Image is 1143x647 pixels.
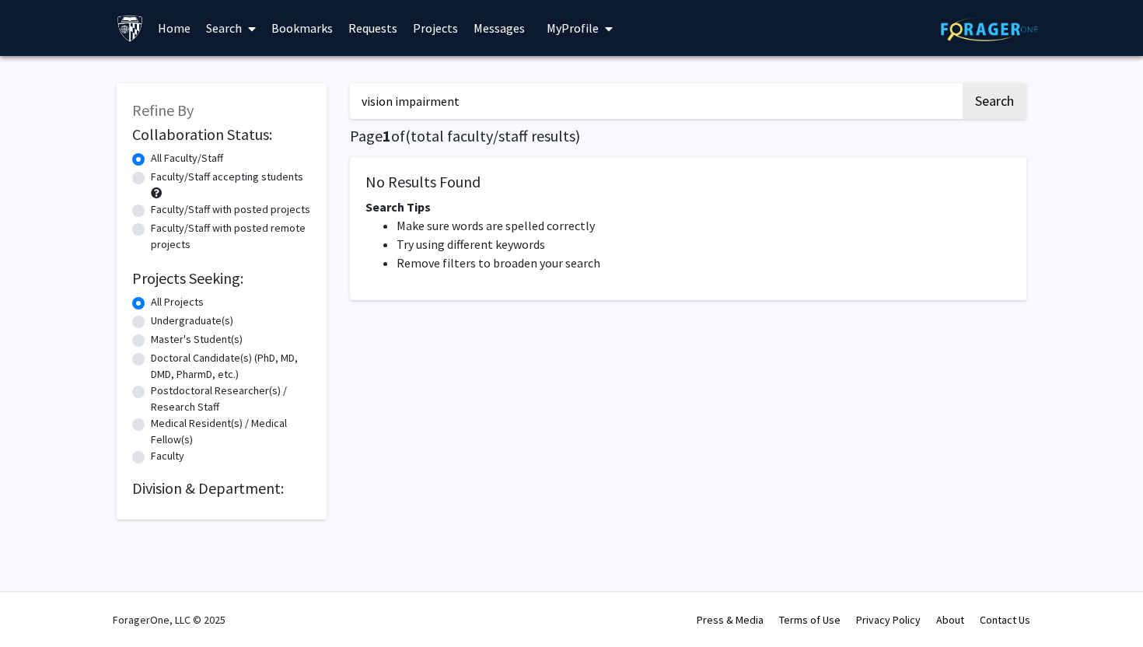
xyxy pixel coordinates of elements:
[963,83,1026,119] button: Search
[936,613,964,627] a: About
[198,1,264,55] a: Search
[405,1,466,55] a: Projects
[397,254,1011,272] li: Remove filters to broaden your search
[150,1,198,55] a: Home
[466,1,533,55] a: Messages
[132,100,194,120] span: Refine By
[151,150,223,166] label: All Faculty/Staff
[151,294,204,310] label: All Projects
[151,313,233,329] label: Undergraduate(s)
[151,448,184,464] label: Faculty
[151,350,311,383] label: Doctoral Candidate(s) (PhD, MD, DMD, PharmD, etc.)
[941,17,1038,41] img: ForagerOne Logo
[383,126,391,145] span: 1
[264,1,341,55] a: Bookmarks
[151,169,303,185] label: Faculty/Staff accepting students
[132,479,311,498] h2: Division & Department:
[341,1,405,55] a: Requests
[151,201,310,218] label: Faculty/Staff with posted projects
[350,83,960,119] input: Search Keywords
[365,173,1011,191] h5: No Results Found
[113,593,225,647] div: ForagerOne, LLC © 2025
[397,216,1011,235] li: Make sure words are spelled correctly
[697,613,764,627] a: Press & Media
[547,20,599,36] span: My Profile
[980,613,1030,627] a: Contact Us
[117,15,144,42] img: Johns Hopkins University Logo
[779,613,841,627] a: Terms of Use
[856,613,921,627] a: Privacy Policy
[397,235,1011,254] li: Try using different keywords
[350,316,1026,351] nav: Page navigation
[350,127,1026,145] h1: Page of ( total faculty/staff results)
[151,383,311,415] label: Postdoctoral Researcher(s) / Research Staff
[151,220,311,253] label: Faculty/Staff with posted remote projects
[151,331,243,348] label: Master's Student(s)
[151,415,311,448] label: Medical Resident(s) / Medical Fellow(s)
[132,125,311,144] h2: Collaboration Status:
[365,199,431,215] span: Search Tips
[132,269,311,288] h2: Projects Seeking:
